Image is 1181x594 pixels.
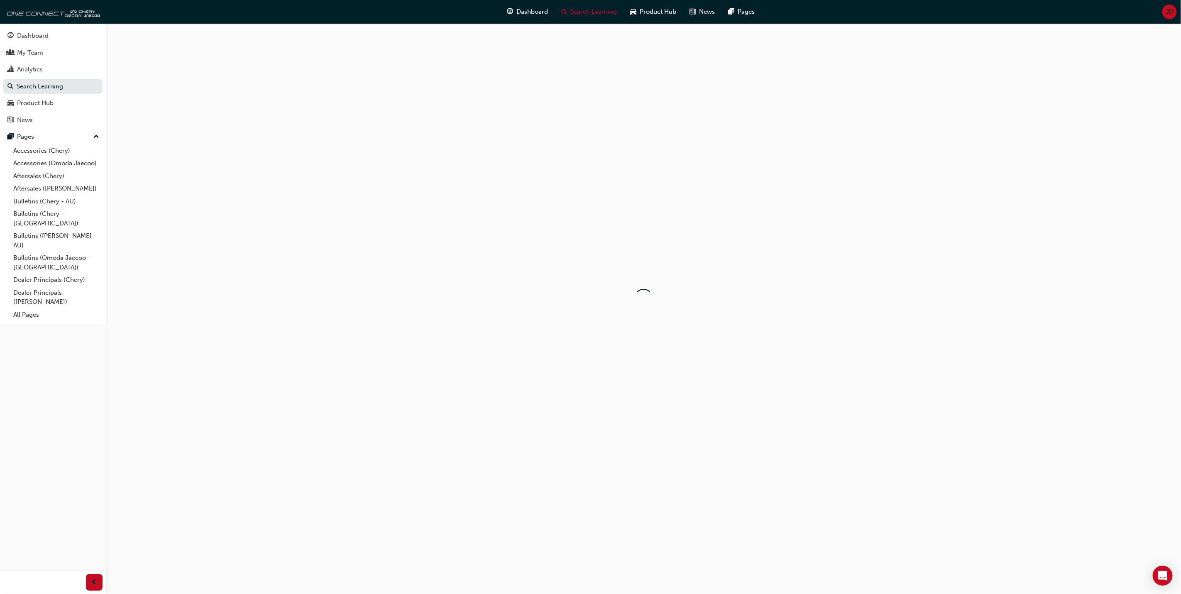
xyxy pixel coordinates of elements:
[729,7,735,17] span: pages-icon
[10,157,103,170] a: Accessories (Omoda Jaecoo)
[17,132,34,142] div: Pages
[10,170,103,183] a: Aftersales (Chery)
[4,3,100,20] img: oneconnect
[17,31,49,41] div: Dashboard
[722,3,762,20] a: pages-iconPages
[3,129,103,144] button: Pages
[7,117,14,124] span: news-icon
[7,133,14,141] span: pages-icon
[501,3,555,20] a: guage-iconDashboard
[3,62,103,77] a: Analytics
[10,230,103,252] a: Bulletins ([PERSON_NAME] - AU)
[699,7,715,17] span: News
[3,27,103,129] button: DashboardMy TeamAnalyticsSearch LearningProduct HubNews
[17,98,54,108] div: Product Hub
[631,7,637,17] span: car-icon
[517,7,548,17] span: Dashboard
[555,3,624,20] a: search-iconSearch Learning
[10,195,103,208] a: Bulletins (Chery - AU)
[3,95,103,111] a: Product Hub
[10,252,103,274] a: Bulletins (Omoda Jaecoo - [GEOGRAPHIC_DATA])
[7,66,14,73] span: chart-icon
[571,7,617,17] span: Search Learning
[17,48,43,58] div: My Team
[1162,5,1177,19] button: JD
[7,49,14,57] span: people-icon
[683,3,722,20] a: news-iconNews
[3,79,103,94] a: Search Learning
[690,7,696,17] span: news-icon
[10,274,103,286] a: Dealer Principals (Chery)
[1166,7,1174,17] span: JD
[7,83,13,90] span: search-icon
[10,208,103,230] a: Bulletins (Chery - [GEOGRAPHIC_DATA])
[10,286,103,308] a: Dealer Principals ([PERSON_NAME])
[3,45,103,61] a: My Team
[738,7,755,17] span: Pages
[10,308,103,321] a: All Pages
[91,577,98,588] span: prev-icon
[10,182,103,195] a: Aftersales ([PERSON_NAME])
[507,7,513,17] span: guage-icon
[3,112,103,128] a: News
[17,65,43,74] div: Analytics
[624,3,683,20] a: car-iconProduct Hub
[17,115,33,125] div: News
[10,144,103,157] a: Accessories (Chery)
[640,7,677,17] span: Product Hub
[3,28,103,44] a: Dashboard
[93,132,99,142] span: up-icon
[562,7,567,17] span: search-icon
[7,100,14,107] span: car-icon
[1153,566,1173,586] div: Open Intercom Messenger
[7,32,14,40] span: guage-icon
